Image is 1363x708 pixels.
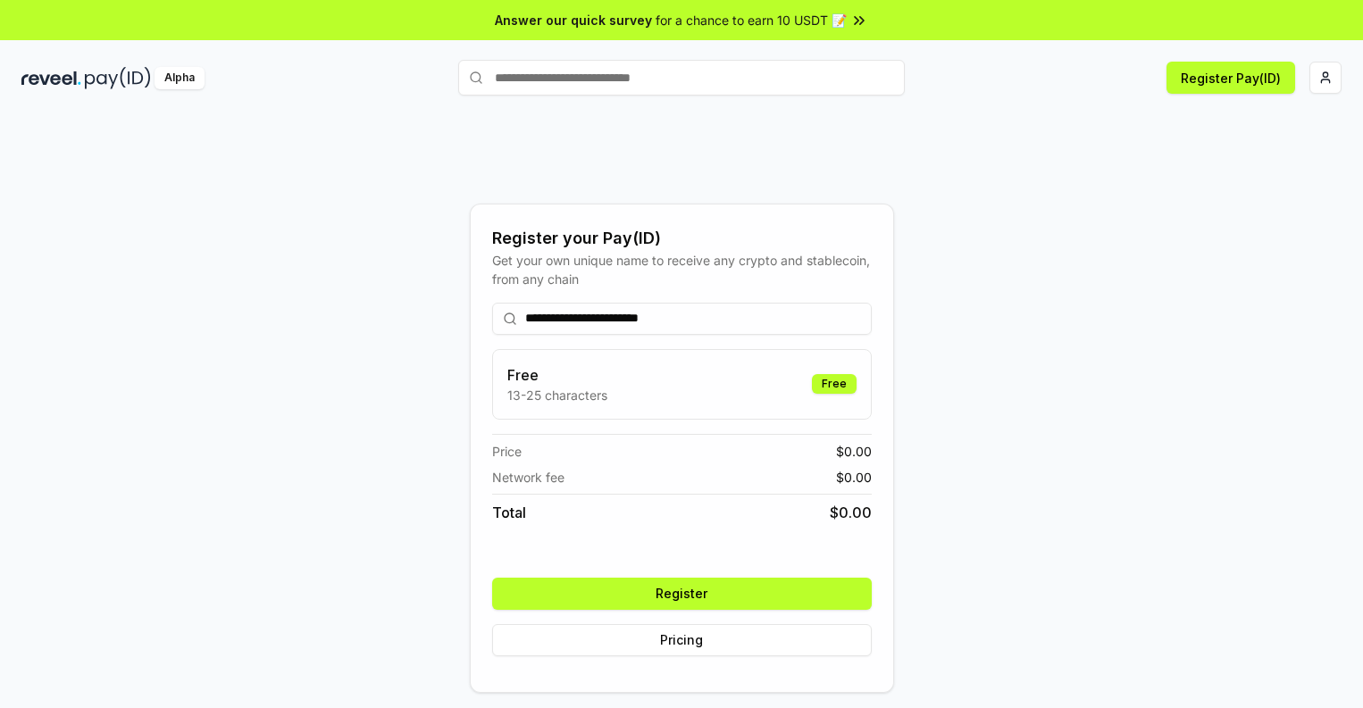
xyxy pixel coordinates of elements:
[656,11,847,29] span: for a chance to earn 10 USDT 📝
[495,11,652,29] span: Answer our quick survey
[21,67,81,89] img: reveel_dark
[492,226,872,251] div: Register your Pay(ID)
[507,364,607,386] h3: Free
[836,442,872,461] span: $ 0.00
[85,67,151,89] img: pay_id
[830,502,872,523] span: $ 0.00
[492,251,872,288] div: Get your own unique name to receive any crypto and stablecoin, from any chain
[1166,62,1295,94] button: Register Pay(ID)
[812,374,857,394] div: Free
[507,386,607,404] p: 13-25 characters
[492,578,872,610] button: Register
[492,502,526,523] span: Total
[492,468,564,487] span: Network fee
[492,442,522,461] span: Price
[836,468,872,487] span: $ 0.00
[492,624,872,656] button: Pricing
[155,67,205,89] div: Alpha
